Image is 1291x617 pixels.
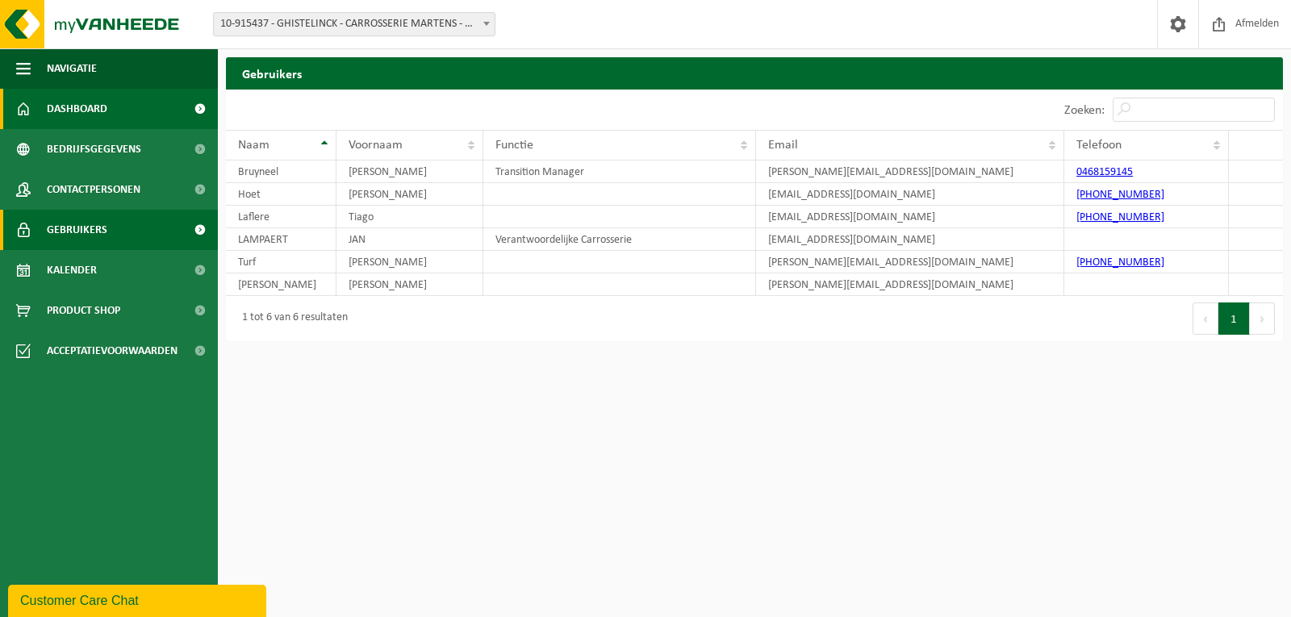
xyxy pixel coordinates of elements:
td: [PERSON_NAME] [336,251,483,273]
a: [PHONE_NUMBER] [1076,211,1164,223]
td: [EMAIL_ADDRESS][DOMAIN_NAME] [756,206,1064,228]
span: Bedrijfsgegevens [47,129,141,169]
label: Zoeken: [1064,104,1105,117]
td: [PERSON_NAME] [336,161,483,183]
h2: Gebruikers [226,57,1283,89]
td: Hoet [226,183,336,206]
a: [PHONE_NUMBER] [1076,189,1164,201]
span: Contactpersonen [47,169,140,210]
span: Product Shop [47,290,120,331]
td: [PERSON_NAME] [336,183,483,206]
button: Next [1250,302,1275,335]
span: Acceptatievoorwaarden [47,331,178,371]
td: [PERSON_NAME][EMAIL_ADDRESS][DOMAIN_NAME] [756,273,1064,296]
span: Email [768,139,798,152]
button: Previous [1193,302,1218,335]
a: [PHONE_NUMBER] [1076,256,1164,269]
span: Functie [495,139,533,152]
span: Voornaam [349,139,403,152]
td: Bruyneel [226,161,336,183]
td: Turf [226,251,336,273]
td: [PERSON_NAME][EMAIL_ADDRESS][DOMAIN_NAME] [756,251,1064,273]
td: [EMAIL_ADDRESS][DOMAIN_NAME] [756,228,1064,251]
iframe: chat widget [8,582,269,617]
td: Transition Manager [483,161,757,183]
span: Kalender [47,250,97,290]
td: [PERSON_NAME] [226,273,336,296]
td: JAN [336,228,483,251]
span: 10-915437 - GHISTELINCK - CARROSSERIE MARTENS - DEINZE [213,12,495,36]
a: 0468159145 [1076,166,1133,178]
td: [PERSON_NAME] [336,273,483,296]
td: Tiago [336,206,483,228]
span: Telefoon [1076,139,1122,152]
span: Naam [238,139,269,152]
div: 1 tot 6 van 6 resultaten [234,304,348,333]
span: Gebruikers [47,210,107,250]
td: Verantwoordelijke Carrosserie [483,228,757,251]
span: Dashboard [47,89,107,129]
td: LAMPAERT [226,228,336,251]
span: 10-915437 - GHISTELINCK - CARROSSERIE MARTENS - DEINZE [214,13,495,35]
span: Navigatie [47,48,97,89]
td: Laflere [226,206,336,228]
button: 1 [1218,302,1250,335]
td: [EMAIL_ADDRESS][DOMAIN_NAME] [756,183,1064,206]
td: [PERSON_NAME][EMAIL_ADDRESS][DOMAIN_NAME] [756,161,1064,183]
